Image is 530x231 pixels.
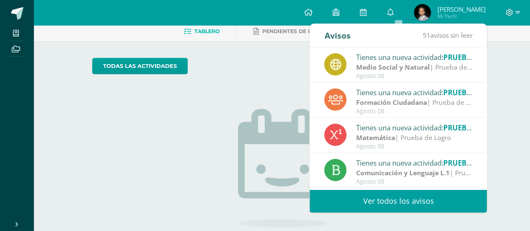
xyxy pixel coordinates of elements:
[184,25,220,38] a: Tablero
[92,58,188,74] a: todas las Actividades
[356,122,473,133] div: Tienes una nueva actividad:
[356,143,473,150] div: Agosto 08
[414,4,431,21] img: 5b21720c3319441e3c2abe9f2d53552b.png
[253,25,334,38] a: Pendientes de entrega
[443,123,508,132] span: PRUEBA DE LOGRO
[238,109,326,227] img: no_activities.png
[422,31,472,40] span: avisos sin leer
[356,87,473,98] div: Tienes una nueva actividad:
[262,28,334,34] span: Pendientes de entrega
[356,157,473,168] div: Tienes una nueva actividad:
[437,13,485,20] span: Mi Perfil
[437,5,485,13] span: [PERSON_NAME]
[356,168,450,177] strong: Comunicación y Lenguaje L.1
[443,158,508,168] span: PRUEBA DE LOGRO
[443,88,508,97] span: PRUEBA DE LOGRO
[356,178,473,185] div: Agosto 08
[356,98,473,107] div: | Prueba de Logro
[356,73,473,80] div: Agosto 08
[443,52,507,62] span: PRUEBA DE LOBRO
[324,24,350,47] div: Avisos
[356,133,395,142] strong: Matemática
[356,168,473,178] div: | Prueba de Logro
[356,62,430,72] strong: Medio Social y Natural
[310,189,487,213] a: Ver todos los avisos
[356,108,473,115] div: Agosto 08
[356,52,473,62] div: Tienes una nueva actividad:
[356,133,473,143] div: | Prueba de Logro
[194,28,220,34] span: Tablero
[356,98,427,107] strong: Formación Ciudadana
[356,62,473,72] div: | Prueba de Logro
[422,31,430,40] span: 51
